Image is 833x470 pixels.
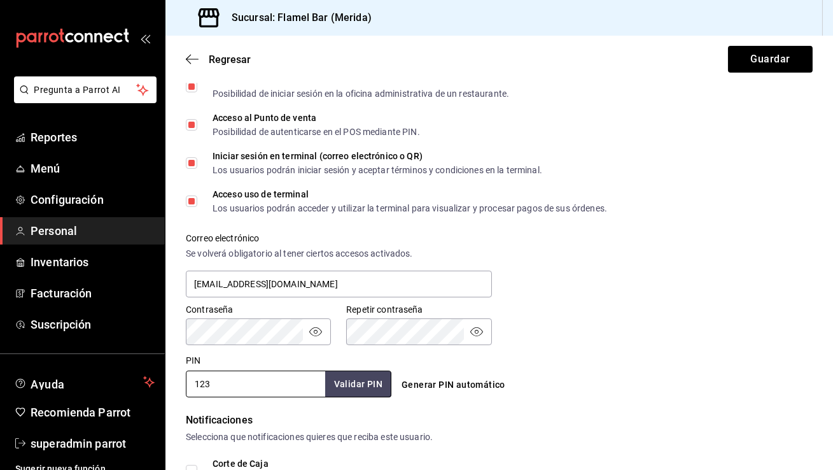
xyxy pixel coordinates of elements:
span: Personal [31,222,155,239]
input: 3 a 6 dígitos [186,371,325,397]
span: Menú [31,160,155,177]
button: passwordField [469,324,484,339]
div: Selecciona que notificaciones quieres que reciba este usuario. [186,431,813,444]
label: PIN [186,357,200,366]
span: superadmin parrot [31,435,155,452]
span: Suscripción [31,316,155,333]
span: Regresar [209,53,251,66]
div: Se volverá obligatorio al tener ciertos accesos activados. [186,247,492,260]
label: Contraseña [186,306,331,315]
div: Posibilidad de iniciar sesión en la oficina administrativa de un restaurante. [213,89,509,98]
button: Guardar [728,46,813,73]
span: Inventarios [31,253,155,271]
div: Acceso al Punto de venta [213,113,420,122]
label: Correo electrónico [186,234,492,243]
span: Ayuda [31,374,138,390]
button: passwordField [308,324,323,339]
button: Regresar [186,53,251,66]
div: Acceso uso de terminal [213,190,607,199]
button: open_drawer_menu [140,33,150,43]
div: Corte de Caja [213,459,460,468]
button: Generar PIN automático [396,373,510,397]
label: Repetir contraseña [346,306,491,315]
span: Pregunta a Parrot AI [34,83,137,97]
span: Facturación [31,285,155,302]
button: Pregunta a Parrot AI [14,76,157,103]
div: Notificaciones [186,413,813,428]
div: Iniciar sesión en terminal (correo electrónico o QR) [213,152,542,160]
span: Configuración [31,191,155,208]
button: Validar PIN [325,371,391,397]
span: Recomienda Parrot [31,404,155,421]
div: Administrador Web [213,75,509,84]
div: Los usuarios podrán acceder y utilizar la terminal para visualizar y procesar pagos de sus órdenes. [213,204,607,213]
div: Posibilidad de autenticarse en el POS mediante PIN. [213,127,420,136]
a: Pregunta a Parrot AI [9,92,157,106]
span: Reportes [31,129,155,146]
div: Los usuarios podrán iniciar sesión y aceptar términos y condiciones en la terminal. [213,166,542,174]
h3: Sucursal: Flamel Bar (Merida) [221,10,372,25]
